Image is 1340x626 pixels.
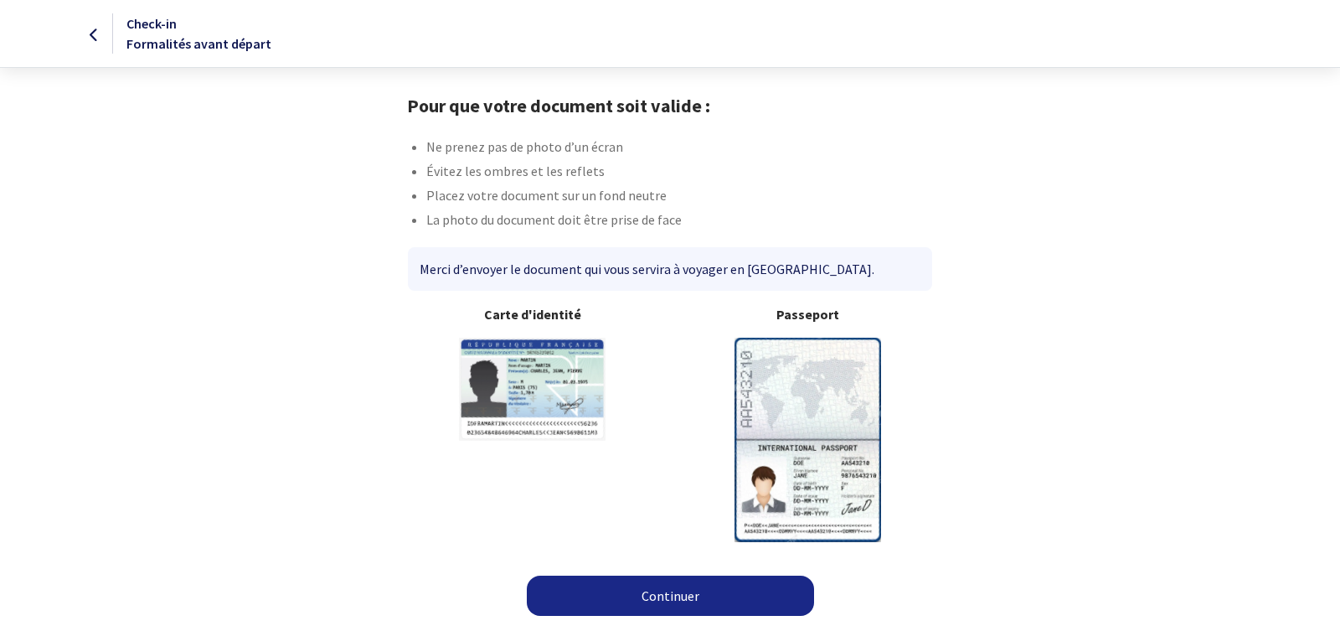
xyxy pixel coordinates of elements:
[734,338,881,541] img: illuPasseport.svg
[126,15,271,52] span: Check-in Formalités avant départ
[527,576,814,616] a: Continuer
[426,137,932,161] li: Ne prenez pas de photo d’un écran
[408,304,657,324] b: Carte d'identité
[683,304,932,324] b: Passeport
[426,210,932,234] li: La photo du document doit être prise de face
[426,185,932,210] li: Placez votre document sur un fond neutre
[426,161,932,185] li: Évitez les ombres et les reflets
[459,338,606,441] img: illuCNI.svg
[407,95,932,116] h1: Pour que votre document soit valide :
[408,247,931,291] div: Merci d’envoyer le document qui vous servira à voyager en [GEOGRAPHIC_DATA].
